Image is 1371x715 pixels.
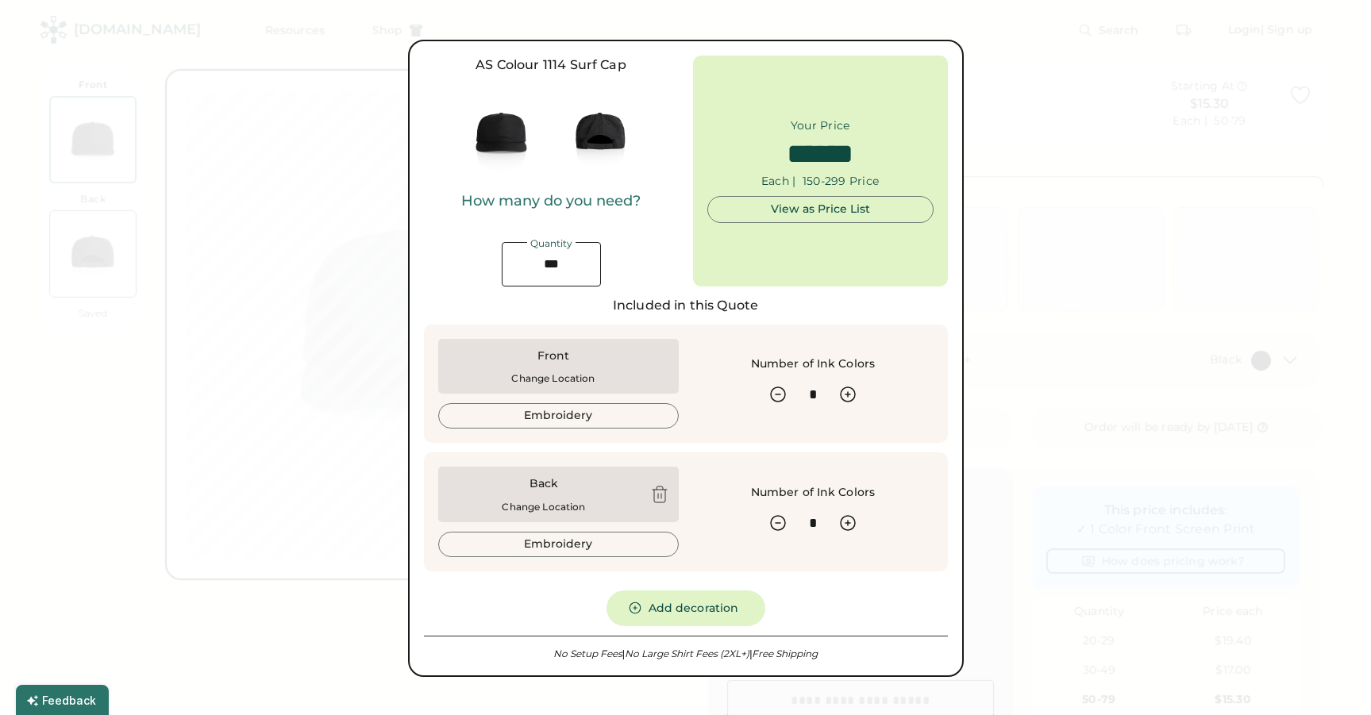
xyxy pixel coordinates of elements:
div: Change Location [502,502,585,513]
em: No Setup Fees [553,648,622,659]
button: Add decoration [607,590,765,626]
font: | [749,648,752,659]
div: Number of Ink Colors [751,485,875,501]
img: 1114_SURF_CAP_BLACK_BACK.jpg [551,84,650,183]
em: Free Shipping [749,648,818,659]
img: 1114_SURF_CAP_BLACK_FRONT.jpg [452,84,551,183]
font: | [622,648,625,659]
div: Back [530,476,558,492]
div: Number of Ink Colors [751,356,875,372]
div: Quantity [527,239,576,248]
em: No Large Shirt Fees (2XL+) [622,648,749,659]
button: Embroidery [438,403,679,429]
div: Front [537,348,570,364]
div: Included in this Quote [424,296,948,315]
button: Embroidery [438,532,679,557]
div: Your Price [791,118,850,134]
div: Change Location [511,373,595,384]
div: How many do you need? [461,193,641,210]
div: AS Colour 1114 Surf Cap [424,56,679,75]
div: View as Price List [721,202,920,217]
div: Each | 150-299 Price [761,174,879,190]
